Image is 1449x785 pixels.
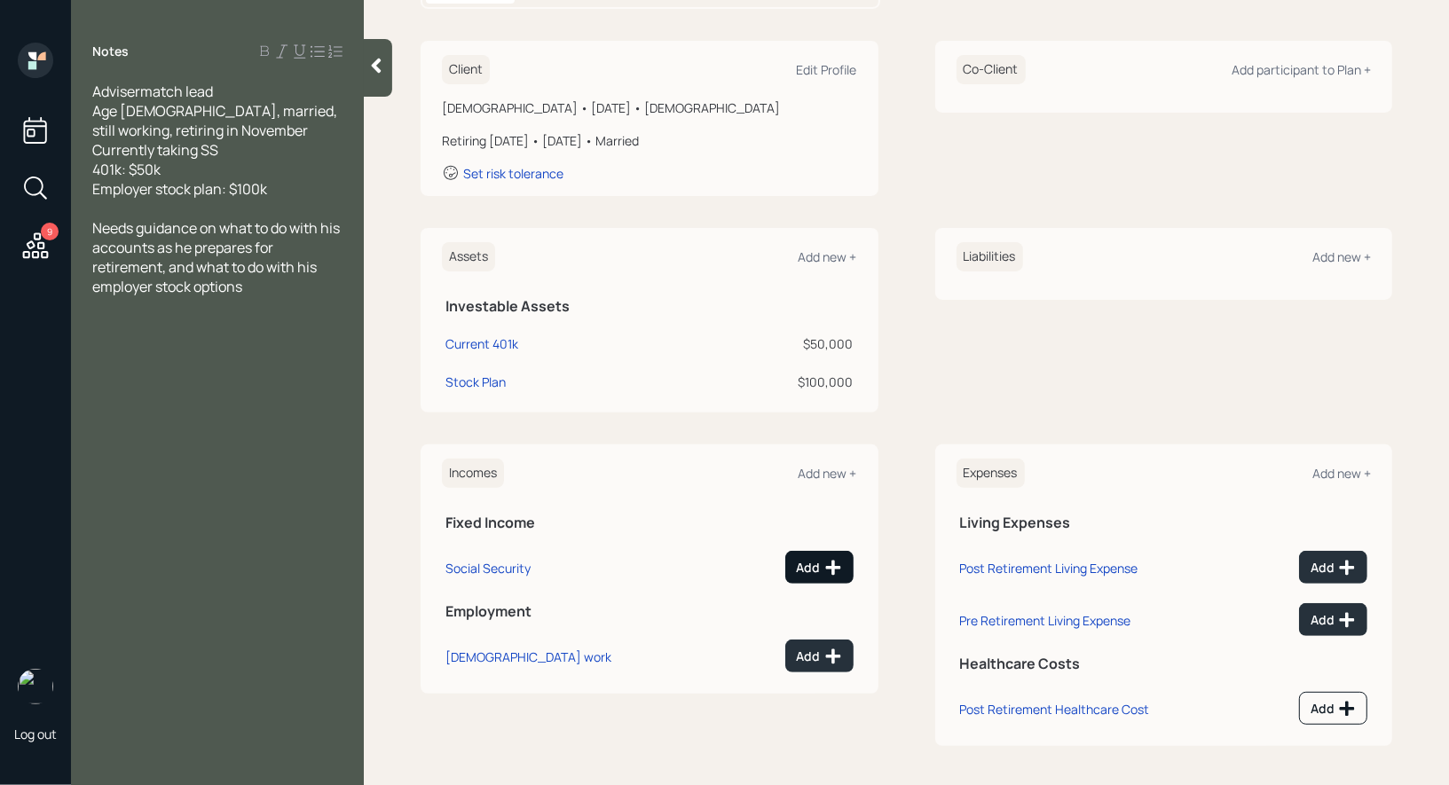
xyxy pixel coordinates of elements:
div: Stock Plan [445,373,506,391]
div: [DEMOGRAPHIC_DATA] • [DATE] • [DEMOGRAPHIC_DATA] [442,98,857,117]
button: Add [1299,551,1367,584]
h6: Liabilities [957,242,1023,271]
h5: Fixed Income [445,514,854,531]
div: Retiring [DATE] • [DATE] • Married [442,131,857,150]
h6: Expenses [957,459,1025,488]
h6: Assets [442,242,495,271]
div: 9 [41,223,59,240]
img: treva-nostdahl-headshot.png [18,669,53,704]
label: Notes [92,43,129,60]
div: Add new + [1312,465,1371,482]
div: Post Retirement Healthcare Cost [960,701,1150,718]
h6: Incomes [442,459,504,488]
div: Add new + [799,465,857,482]
div: Set risk tolerance [463,165,563,182]
div: Add [1311,559,1356,577]
div: Add new + [1312,248,1371,265]
h6: Co-Client [957,55,1026,84]
button: Add [785,551,854,584]
h5: Employment [445,603,854,620]
h5: Living Expenses [960,514,1368,531]
button: Add [1299,692,1367,725]
div: Edit Profile [797,61,857,78]
div: $100,000 [679,373,854,391]
span: Needs guidance on what to do with his accounts as he prepares for retirement, and what to do with... [92,218,343,296]
div: Pre Retirement Living Expense [960,612,1131,629]
div: Current 401k [445,334,518,353]
span: Advisermatch lead Age [DEMOGRAPHIC_DATA], married, still working, retiring in November Currently ... [92,82,340,199]
div: [DEMOGRAPHIC_DATA] work [445,648,611,665]
h5: Healthcare Costs [960,655,1368,672]
h6: Client [442,55,490,84]
div: Add [797,648,842,665]
div: Add [1311,700,1356,718]
div: Log out [14,726,57,742]
button: Add [1299,603,1367,636]
button: Add [785,640,854,672]
div: Add participant to Plan + [1232,61,1371,78]
h5: Investable Assets [445,298,854,315]
div: Social Security [445,560,531,577]
div: Add new + [799,248,857,265]
div: Add [1311,611,1356,629]
div: $50,000 [679,334,854,353]
div: Post Retirement Living Expense [960,560,1138,577]
div: Add [797,559,842,577]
